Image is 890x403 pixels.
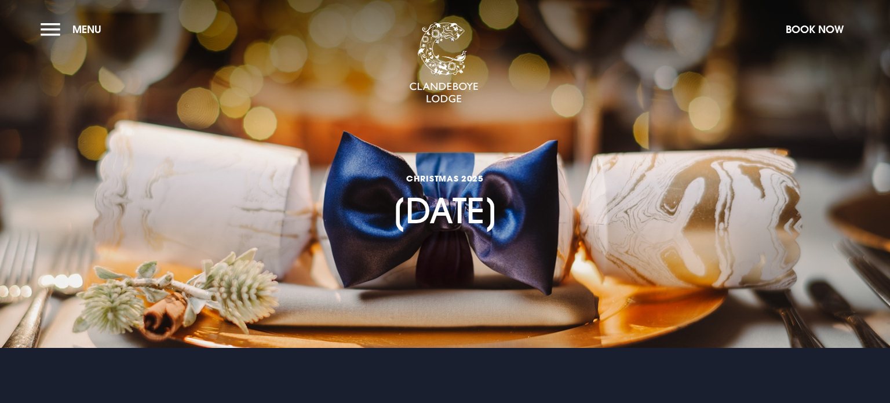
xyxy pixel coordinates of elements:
button: Book Now [780,17,849,42]
span: Menu [72,23,101,36]
span: CHRISTMAS 2025 [392,173,498,184]
button: Menu [41,17,107,42]
img: Clandeboye Lodge [409,23,479,104]
h1: [DATE] [392,122,498,231]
